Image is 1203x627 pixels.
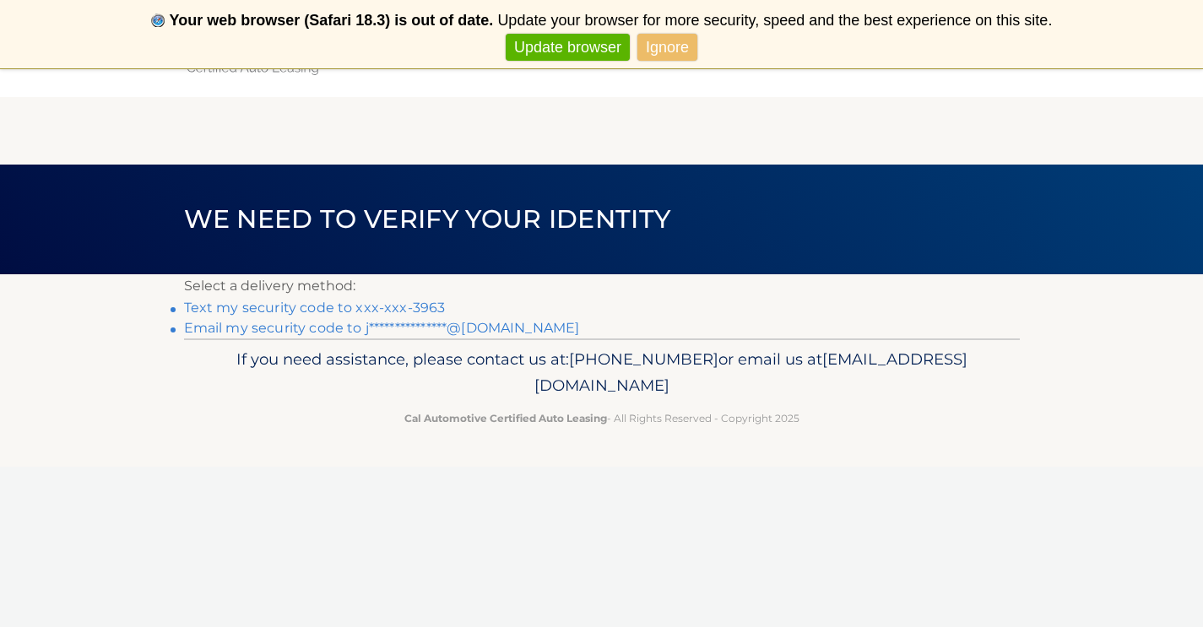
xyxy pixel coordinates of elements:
[170,12,494,29] b: Your web browser (Safari 18.3) is out of date.
[497,12,1052,29] span: Update your browser for more security, speed and the best experience on this site.
[404,412,607,424] strong: Cal Automotive Certified Auto Leasing
[184,203,671,235] span: We need to verify your identity
[569,349,718,369] span: [PHONE_NUMBER]
[637,34,697,62] a: Ignore
[506,34,630,62] a: Update browser
[184,274,1020,298] p: Select a delivery method:
[184,300,446,316] a: Text my security code to xxx-xxx-3963
[195,346,1009,400] p: If you need assistance, please contact us at: or email us at
[195,409,1009,427] p: - All Rights Reserved - Copyright 2025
